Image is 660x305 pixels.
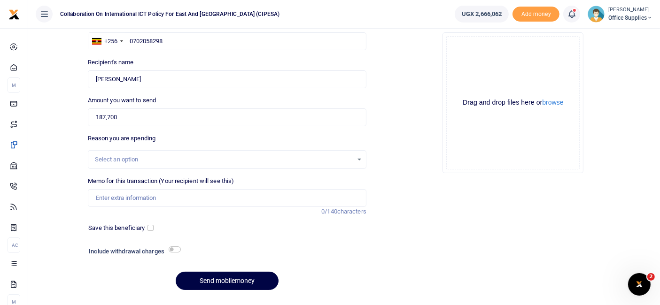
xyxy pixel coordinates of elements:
li: Toup your wallet [512,7,559,22]
a: profile-user [PERSON_NAME] Office Supplies [588,6,652,23]
a: Add money [512,10,559,17]
label: Memo for this transaction (Your recipient will see this) [88,176,234,186]
button: browse [542,99,563,106]
input: Enter phone number [88,32,366,50]
h6: Include withdrawal charges [89,248,176,255]
a: logo-small logo-large logo-large [8,10,20,17]
span: UGX 2,666,062 [462,9,502,19]
label: Save this beneficiary [88,223,145,233]
div: Uganda: +256 [88,33,126,50]
input: UGX [88,108,366,126]
img: profile-user [588,6,605,23]
iframe: Intercom live chat [628,273,651,296]
div: File Uploader [443,32,583,173]
div: +256 [104,37,117,46]
span: 2 [647,273,655,281]
span: Office Supplies [608,14,652,22]
span: characters [337,208,366,215]
button: Send mobilemoney [176,272,279,290]
div: Select an option [95,155,353,164]
div: Drag and drop files here or [447,98,579,107]
small: [PERSON_NAME] [608,6,652,14]
img: logo-small [8,9,20,20]
input: MTN & Airtel numbers are validated [88,70,366,88]
input: Enter extra information [88,189,366,207]
span: Collaboration on International ICT Policy For East and [GEOGRAPHIC_DATA] (CIPESA) [56,10,283,18]
li: Ac [8,237,20,253]
span: Add money [512,7,559,22]
li: Wallet ballance [451,6,512,23]
span: 0/140 [321,208,337,215]
label: Recipient's name [88,58,134,67]
a: UGX 2,666,062 [455,6,509,23]
label: Reason you are spending [88,134,155,143]
label: Amount you want to send [88,96,156,105]
li: M [8,77,20,93]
